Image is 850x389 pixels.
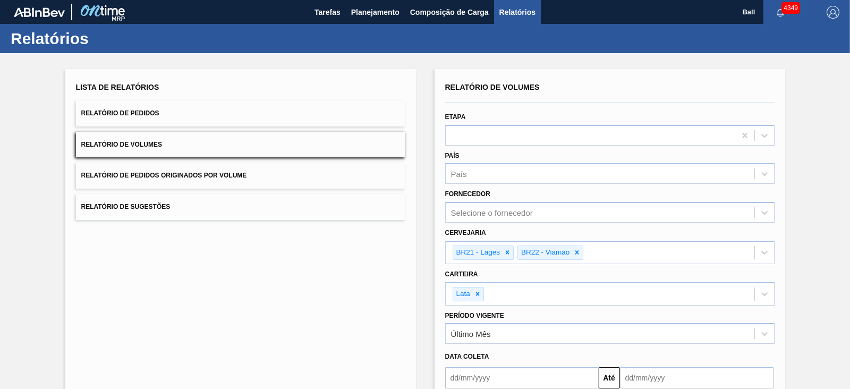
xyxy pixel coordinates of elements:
[620,367,773,388] input: dd/mm/yyyy
[81,109,159,117] span: Relatório de Pedidos
[445,113,466,121] label: Etapa
[410,6,489,19] span: Composição de Carga
[351,6,399,19] span: Planejamento
[81,203,171,210] span: Relatório de Sugestões
[81,141,162,148] span: Relatório de Volumes
[76,194,405,220] button: Relatório de Sugestões
[451,208,533,217] div: Selecione o fornecedor
[445,190,490,198] label: Fornecedor
[599,367,620,388] button: Até
[445,83,540,91] span: Relatório de Volumes
[445,152,460,159] label: País
[499,6,535,19] span: Relatórios
[76,163,405,189] button: Relatório de Pedidos Originados por Volume
[445,367,599,388] input: dd/mm/yyyy
[827,6,839,19] img: Logout
[781,2,800,14] span: 4349
[451,170,467,179] div: País
[445,270,478,278] label: Carteira
[14,7,65,17] img: TNhmsLtSVTkK8tSr43FrP2fwEKptu5GPRR3wAAAABJRU5ErkJggg==
[314,6,341,19] span: Tarefas
[451,329,491,339] div: Último Mês
[81,172,247,179] span: Relatório de Pedidos Originados por Volume
[76,83,159,91] span: Lista de Relatórios
[445,353,489,360] span: Data coleta
[453,287,472,301] div: Lata
[453,246,502,259] div: BR21 - Lages
[445,312,504,319] label: Período Vigente
[763,5,797,20] button: Notificações
[445,229,486,236] label: Cervejaria
[76,132,405,158] button: Relatório de Volumes
[11,32,199,45] h1: Relatórios
[518,246,571,259] div: BR22 - Viamão
[76,100,405,126] button: Relatório de Pedidos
